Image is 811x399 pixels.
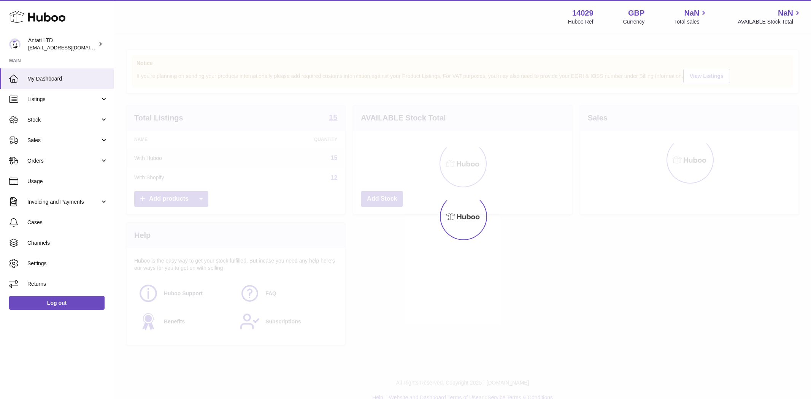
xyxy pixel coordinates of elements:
img: internalAdmin-14029@internal.huboo.com [9,38,21,50]
span: Cases [27,219,108,226]
span: Listings [27,96,100,103]
a: NaN Total sales [674,8,708,25]
div: Huboo Ref [568,18,594,25]
span: NaN [684,8,699,18]
div: Antati LTD [28,37,97,51]
span: Orders [27,157,100,165]
span: [EMAIL_ADDRESS][DOMAIN_NAME] [28,44,112,51]
span: Stock [27,116,100,123]
span: Usage [27,178,108,185]
span: NaN [778,8,793,18]
div: Currency [623,18,645,25]
span: Total sales [674,18,708,25]
span: Returns [27,280,108,288]
span: Invoicing and Payments [27,198,100,206]
span: Channels [27,239,108,247]
strong: 14029 [572,8,594,18]
strong: GBP [628,8,644,18]
span: AVAILABLE Stock Total [738,18,802,25]
span: Sales [27,137,100,144]
a: Log out [9,296,105,310]
span: Settings [27,260,108,267]
span: My Dashboard [27,75,108,82]
a: NaN AVAILABLE Stock Total [738,8,802,25]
